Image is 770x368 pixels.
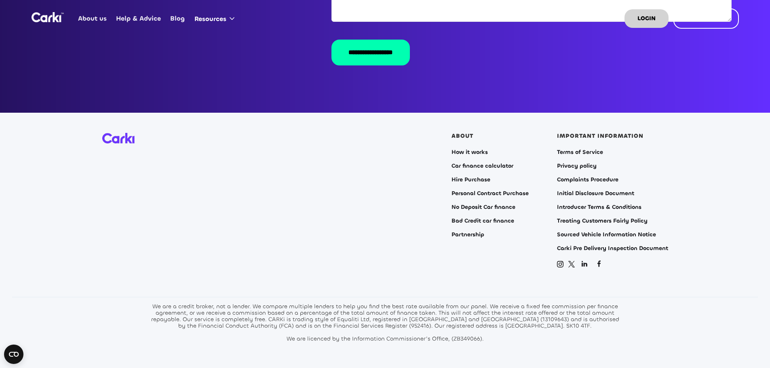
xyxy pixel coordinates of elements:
[557,177,618,183] a: Complaints Procedure
[451,190,529,197] a: Personal Contract Purchase
[687,15,725,22] strong: GET A QUOTE
[557,218,648,224] a: Treating Customers Fairly Policy
[557,163,597,169] a: Privacy policy
[557,149,603,156] a: Terms of Service
[74,3,112,34] a: About us
[451,163,513,169] a: Car finance calculator
[673,8,739,29] a: GET A QUOTE
[451,204,515,210] a: No Deposit Car finance
[4,345,23,364] button: Open CMP widget
[637,15,656,22] strong: LOGIN
[190,3,243,34] div: Resources
[451,177,490,183] a: Hire Purchase
[557,245,668,252] a: Carki Pre Delivery Inspection Document
[194,15,226,23] div: Resources
[575,14,620,23] strong: 0161 399 1798
[624,9,669,28] a: LOGIN
[557,190,634,197] a: Initial Disclosure Document
[451,218,514,224] a: Bad Credit car finance
[557,133,643,139] div: IMPORTANT INFORMATION
[570,3,624,34] a: 0161 399 1798
[451,133,473,139] div: ABOUT
[102,133,135,144] img: Carki logo
[149,303,622,342] div: We are a credit broker, not a lender. We compare multiple lenders to help you find the best rate ...
[32,12,64,22] a: home
[451,231,484,238] a: Partnership
[451,149,488,156] a: How it works
[557,231,656,238] a: Sourced Vehicle Information Notice
[112,3,166,34] a: Help & Advice
[32,12,64,22] img: Logo
[166,3,190,34] a: Blog
[557,204,641,210] a: Introducer Terms & Conditions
